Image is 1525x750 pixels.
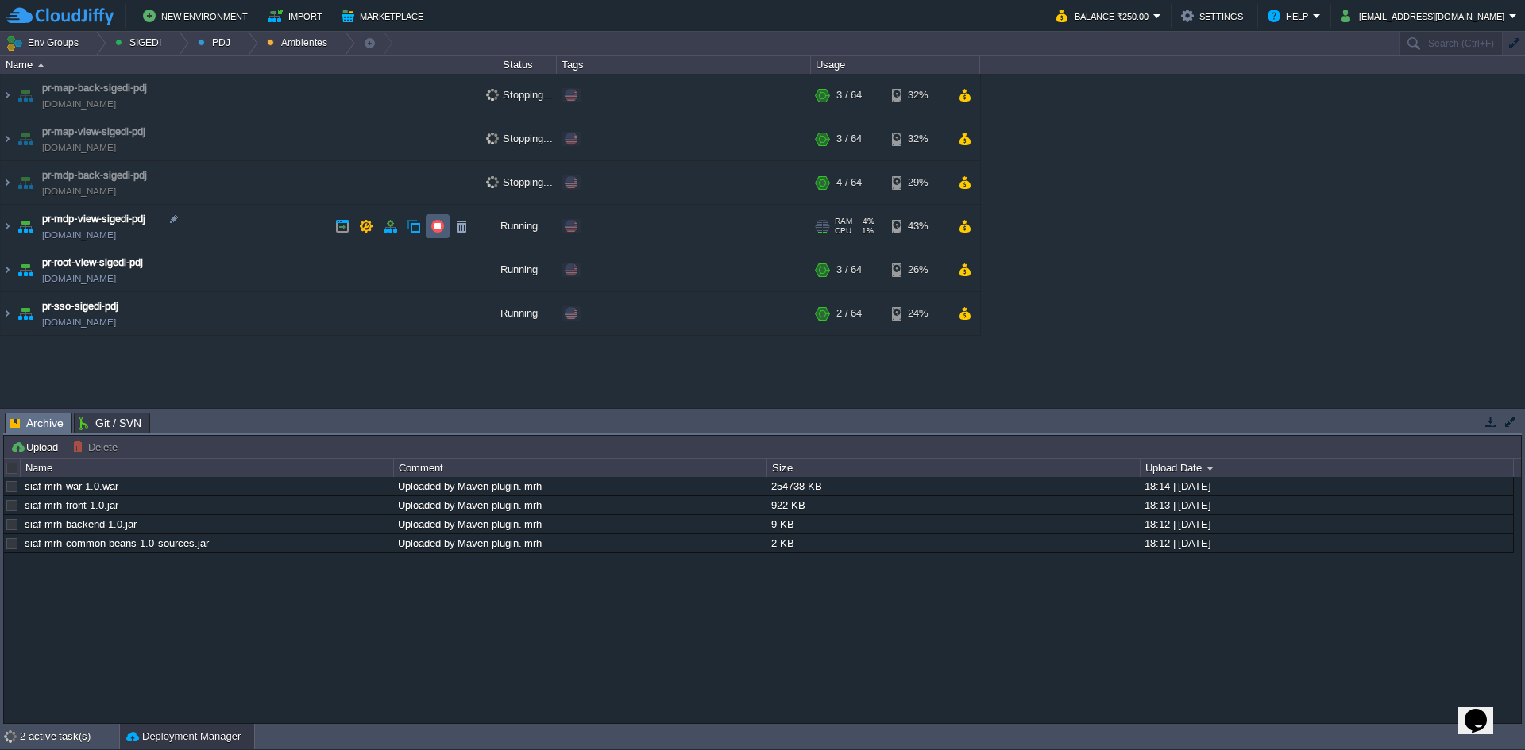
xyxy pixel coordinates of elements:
[395,459,766,477] div: Comment
[42,298,118,314] a: pr-sso-sigedi-pdj
[268,6,327,25] button: Import
[835,226,851,236] span: CPU
[836,74,862,117] div: 3 / 64
[20,724,119,749] div: 2 active task(s)
[25,537,209,549] a: siaf-mrh-common-beans-1.0-sources.jar
[25,518,137,530] a: siaf-mrh-backend-1.0.jar
[14,205,37,248] img: AMDAwAAAACH5BAEAAAAALAAAAAABAAEAAAICRAEAOw==
[892,117,944,160] div: 32%
[1181,6,1248,25] button: Settings
[6,32,84,54] button: Env Groups
[42,80,147,96] a: pr-map-back-sigedi-pdj
[1,117,14,160] img: AMDAwAAAACH5BAEAAAAALAAAAAABAAEAAAICRAEAOw==
[1141,515,1512,533] div: 18:12 | [DATE]
[42,255,143,271] a: pr-root-view-sigedi-pdj
[892,74,944,117] div: 32%
[42,227,116,243] a: [DOMAIN_NAME]
[42,96,116,112] a: [DOMAIN_NAME]
[394,477,766,495] div: Uploaded by Maven plugin. mrh
[767,534,1139,552] div: 2 KB
[767,515,1139,533] div: 9 KB
[21,459,393,477] div: Name
[1141,534,1512,552] div: 18:12 | [DATE]
[126,729,241,744] button: Deployment Manager
[1,161,14,204] img: AMDAwAAAACH5BAEAAAAALAAAAAABAAEAAAICRAEAOw==
[342,6,428,25] button: Marketplace
[42,271,116,287] a: [DOMAIN_NAME]
[477,248,557,291] div: Running
[394,515,766,533] div: Uploaded by Maven plugin. mrh
[37,63,44,67] img: AMDAwAAAACH5BAEAAAAALAAAAAABAAEAAAICRAEAOw==
[486,176,553,188] span: Stopping...
[836,292,862,335] div: 2 / 64
[394,534,766,552] div: Uploaded by Maven plugin. mrh
[477,292,557,335] div: Running
[1341,6,1509,25] button: [EMAIL_ADDRESS][DOMAIN_NAME]
[42,140,116,156] a: [DOMAIN_NAME]
[14,248,37,291] img: AMDAwAAAACH5BAEAAAAALAAAAAABAAEAAAICRAEAOw==
[25,480,118,492] a: siaf-mrh-war-1.0.war
[477,205,557,248] div: Running
[2,56,477,74] div: Name
[72,440,122,454] button: Delete
[859,217,874,226] span: 4%
[198,32,236,54] button: PDJ
[858,226,874,236] span: 1%
[42,124,145,140] a: pr-map-view-sigedi-pdj
[892,205,944,248] div: 43%
[1141,459,1513,477] div: Upload Date
[1,292,14,335] img: AMDAwAAAACH5BAEAAAAALAAAAAABAAEAAAICRAEAOw==
[558,56,810,74] div: Tags
[14,292,37,335] img: AMDAwAAAACH5BAEAAAAALAAAAAABAAEAAAICRAEAOw==
[836,161,862,204] div: 4 / 64
[394,496,766,514] div: Uploaded by Maven plugin. mrh
[892,292,944,335] div: 24%
[486,133,553,144] span: Stopping...
[14,117,37,160] img: AMDAwAAAACH5BAEAAAAALAAAAAABAAEAAAICRAEAOw==
[267,32,333,54] button: Ambientes
[25,499,118,511] a: siaf-mrh-front-1.0.jar
[486,89,553,101] span: Stopping...
[892,248,944,291] div: 26%
[42,183,116,199] a: [DOMAIN_NAME]
[836,117,862,160] div: 3 / 64
[767,477,1139,495] div: 254738 KB
[42,167,147,183] a: pr-mdp-back-sigedi-pdj
[6,6,114,26] img: CloudJiffy
[1,205,14,248] img: AMDAwAAAACH5BAEAAAAALAAAAAABAAEAAAICRAEAOw==
[1056,6,1153,25] button: Balance ₹250.00
[143,6,253,25] button: New Environment
[10,440,63,454] button: Upload
[1141,496,1512,514] div: 18:13 | [DATE]
[1458,687,1509,734] iframe: chat widget
[42,211,145,227] a: pr-mdp-view-sigedi-pdj
[835,217,852,226] span: RAM
[115,32,167,54] button: SIGEDI
[1141,477,1512,495] div: 18:14 | [DATE]
[10,413,64,433] span: Archive
[1,248,14,291] img: AMDAwAAAACH5BAEAAAAALAAAAAABAAEAAAICRAEAOw==
[768,459,1140,477] div: Size
[1,74,14,117] img: AMDAwAAAACH5BAEAAAAALAAAAAABAAEAAAICRAEAOw==
[14,74,37,117] img: AMDAwAAAACH5BAEAAAAALAAAAAABAAEAAAICRAEAOw==
[79,413,141,433] span: Git / SVN
[836,248,862,291] div: 3 / 64
[478,56,556,74] div: Status
[767,496,1139,514] div: 922 KB
[892,161,944,204] div: 29%
[14,161,37,204] img: AMDAwAAAACH5BAEAAAAALAAAAAABAAEAAAICRAEAOw==
[812,56,979,74] div: Usage
[42,314,116,330] a: [DOMAIN_NAME]
[1268,6,1313,25] button: Help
